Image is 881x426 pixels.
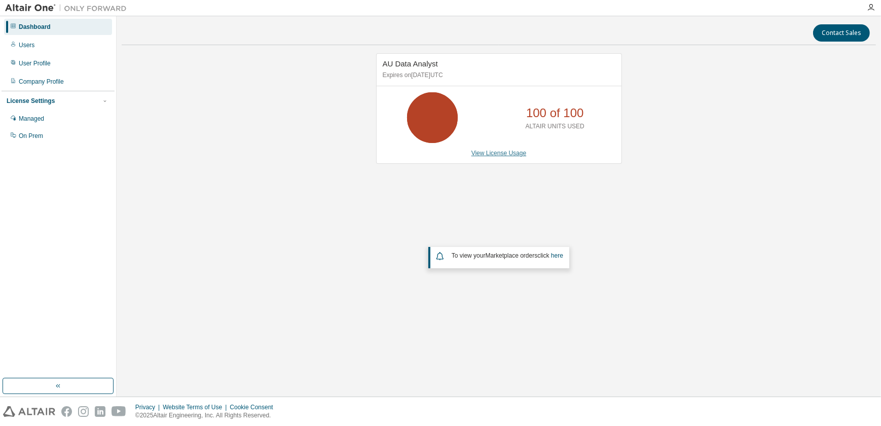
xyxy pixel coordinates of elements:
a: here [551,252,563,259]
p: ALTAIR UNITS USED [526,122,584,131]
img: youtube.svg [112,406,126,417]
em: Marketplace orders [486,252,538,259]
div: Company Profile [19,78,64,86]
div: On Prem [19,132,43,140]
p: Expires on [DATE] UTC [383,71,613,80]
p: 100 of 100 [526,104,583,122]
div: Website Terms of Use [163,403,230,411]
div: User Profile [19,59,51,67]
img: instagram.svg [78,406,89,417]
button: Contact Sales [813,24,870,42]
div: Privacy [135,403,163,411]
img: altair_logo.svg [3,406,55,417]
img: Altair One [5,3,132,13]
div: Dashboard [19,23,51,31]
img: linkedin.svg [95,406,105,417]
span: To view your click [452,252,563,259]
div: Users [19,41,34,49]
div: Cookie Consent [230,403,279,411]
span: AU Data Analyst [383,59,438,68]
img: facebook.svg [61,406,72,417]
p: © 2025 Altair Engineering, Inc. All Rights Reserved. [135,411,279,420]
a: View License Usage [471,150,527,157]
div: License Settings [7,97,55,105]
div: Managed [19,115,44,123]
